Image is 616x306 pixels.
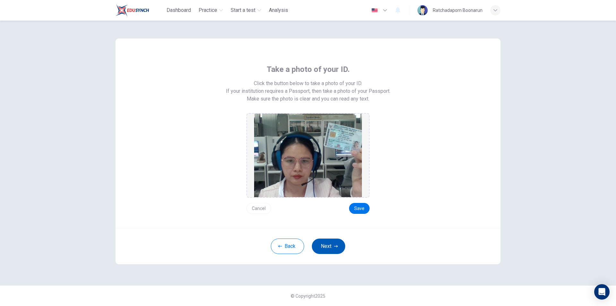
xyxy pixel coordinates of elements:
[417,5,428,15] img: Profile picture
[267,64,350,74] span: Take a photo of your ID.
[231,6,255,14] span: Start a test
[271,239,304,254] button: Back
[116,4,149,17] img: Train Test logo
[269,6,288,14] span: Analysis
[226,80,390,95] span: Click the button below to take a photo of your ID. If your institution requires a Passport, then ...
[594,284,610,300] div: Open Intercom Messenger
[246,203,271,214] button: Cancel
[199,6,217,14] span: Practice
[433,6,483,14] div: Ratchadaporn Boonarun
[116,4,164,17] a: Train Test logo
[228,4,264,16] button: Start a test
[167,6,191,14] span: Dashboard
[291,293,325,299] span: © Copyright 2025
[266,4,291,16] button: Analysis
[254,114,362,197] img: preview screemshot
[164,4,193,16] button: Dashboard
[247,95,369,103] span: Make sure the photo is clear and you can read any text.
[312,239,345,254] button: Next
[196,4,226,16] button: Practice
[371,8,379,13] img: en
[349,203,370,214] button: Save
